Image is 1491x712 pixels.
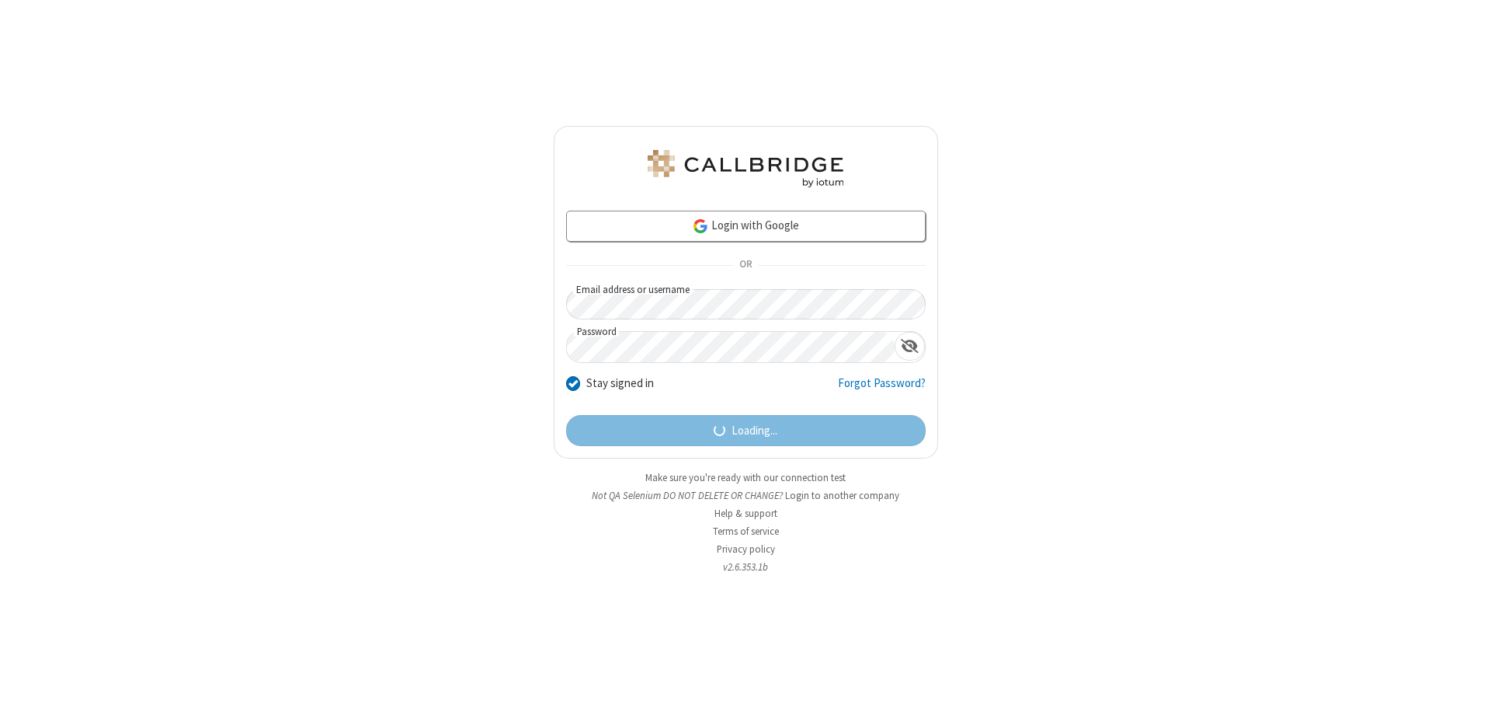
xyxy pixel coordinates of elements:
a: Terms of service [713,525,779,538]
li: Not QA Selenium DO NOT DELETE OR CHANGE? [554,488,938,503]
a: Privacy policy [717,543,775,556]
button: Login to another company [785,488,899,503]
span: Loading... [732,422,777,440]
div: Show password [895,332,925,361]
a: Login with Google [566,211,926,242]
button: Loading... [566,415,926,446]
a: Help & support [714,507,777,520]
label: Stay signed in [586,375,654,393]
span: OR [733,255,758,277]
a: Make sure you're ready with our connection test [645,471,846,484]
img: google-icon.png [692,218,709,235]
a: Forgot Password? [838,375,926,404]
input: Password [567,332,895,362]
input: Email address or username [566,289,926,319]
li: v2.6.353.1b [554,560,938,574]
img: QA Selenium DO NOT DELETE OR CHANGE [645,150,846,187]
